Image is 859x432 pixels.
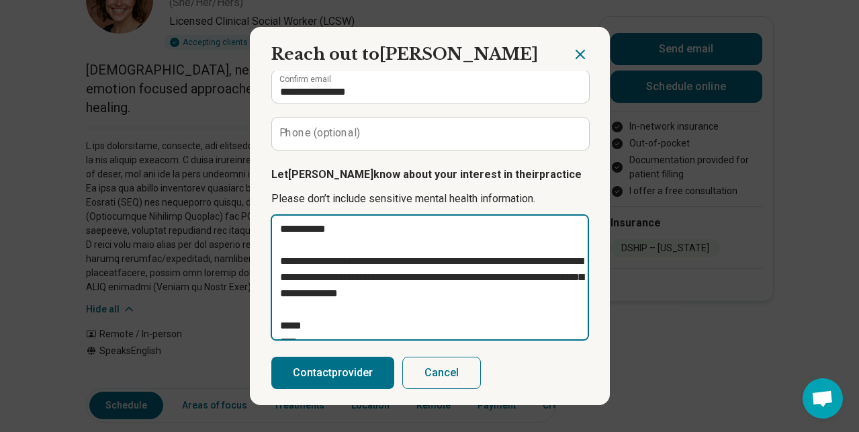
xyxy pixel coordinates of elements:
[572,46,588,62] button: Close dialog
[271,167,588,183] p: Let [PERSON_NAME] know about your interest in their practice
[271,191,588,207] p: Please don’t include sensitive mental health information.
[402,357,481,389] button: Cancel
[271,357,394,389] button: Contactprovider
[271,44,538,64] span: Reach out to [PERSON_NAME]
[279,75,331,83] label: Confirm email
[279,128,361,138] label: Phone (optional)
